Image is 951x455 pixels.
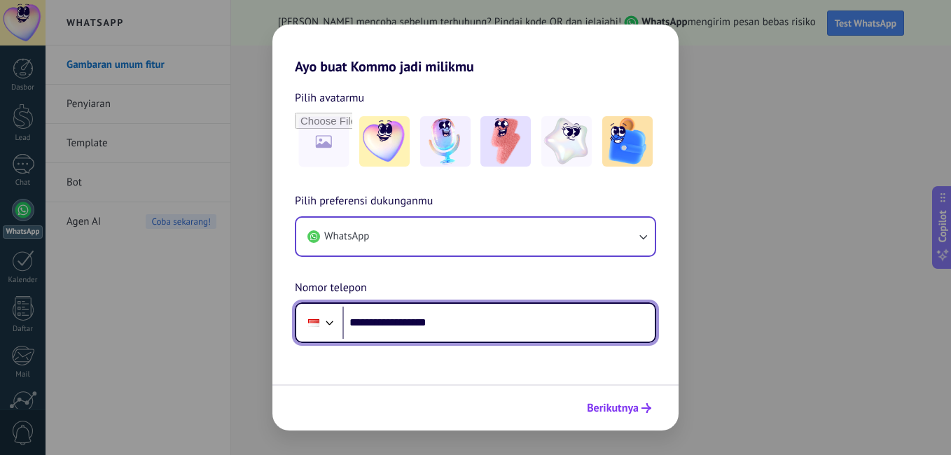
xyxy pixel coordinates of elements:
[581,396,658,420] button: Berikutnya
[359,116,410,167] img: -1.jpeg
[295,279,367,297] span: Nomor telepon
[480,116,531,167] img: -3.jpeg
[295,89,364,107] span: Pilih avatarmu
[296,218,655,255] button: WhatsApp
[295,192,433,211] span: Pilih preferensi dukunganmu
[300,308,327,337] div: Indonesia: + 62
[602,116,653,167] img: -5.jpeg
[541,116,592,167] img: -4.jpeg
[587,403,639,413] span: Berikutnya
[324,230,369,244] span: WhatsApp
[272,24,679,75] h2: Ayo buat Kommo jadi milikmu
[420,116,471,167] img: -2.jpeg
